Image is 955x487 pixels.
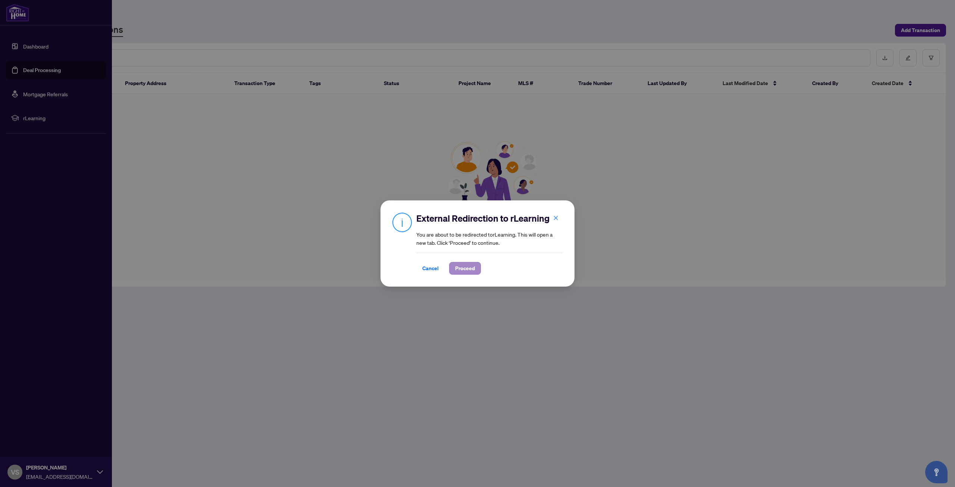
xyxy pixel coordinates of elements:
span: Proceed [455,262,475,274]
button: Proceed [449,262,481,275]
img: Info Icon [392,212,412,232]
span: Cancel [422,262,439,274]
button: Cancel [416,262,445,275]
div: You are about to be redirected to rLearning . This will open a new tab. Click ‘Proceed’ to continue. [416,212,563,275]
h2: External Redirection to rLearning [416,212,563,224]
span: close [553,215,558,221]
button: Open asap [925,461,948,483]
